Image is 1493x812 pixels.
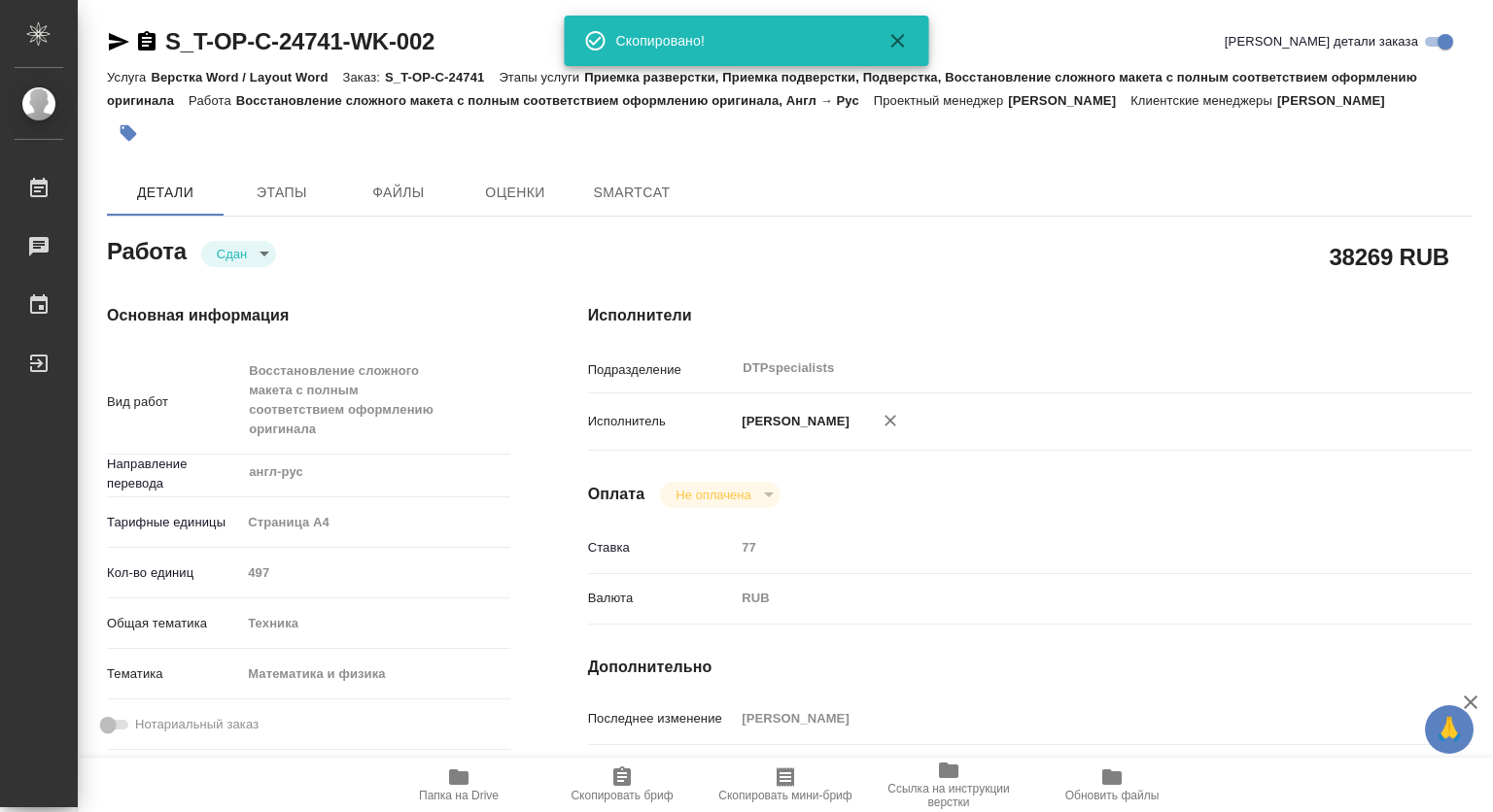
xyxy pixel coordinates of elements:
[588,656,1472,679] h4: Дополнительно
[119,181,212,205] span: Детали
[235,181,329,205] span: Этапы
[1329,240,1449,273] h2: 38269 RUB
[107,563,241,583] p: Кол-во единиц
[1065,789,1160,802] span: Обновить файлы
[588,483,645,506] h4: Оплата
[211,246,253,262] button: Сдан
[419,789,499,802] span: Папка на Drive
[241,658,509,691] div: Математика и физика
[1030,758,1194,812] button: Обновить файлы
[735,704,1398,732] input: Пустое поле
[869,399,912,442] button: Удалить исполнителя
[1277,93,1400,108] p: [PERSON_NAME]
[588,709,736,728] p: Последнее изменение
[735,533,1398,561] input: Пустое поле
[735,412,850,431] p: [PERSON_NAME]
[135,715,259,734] span: Нотариальный заказ
[189,93,236,108] p: Работа
[107,30,130,53] button: Скопировать ссылку для ЯМессенджера
[670,487,756,503] button: Не оплачена
[241,558,509,587] input: Пустое поле
[107,70,1417,108] p: Приемка разверстки, Приемка подверстки, Подверстка, Восстановление сложного макета с полным соотв...
[135,30,158,53] button: Скопировать ссылку
[704,758,867,812] button: Скопировать мини-бриф
[1225,32,1418,51] span: [PERSON_NAME] детали заказа
[107,513,241,532] p: Тарифные единицы
[236,93,874,108] p: Восстановление сложного макета с полным соответствием оформлению оригинала, Англ → Рус
[201,241,276,267] div: Сдан
[718,789,851,802] span: Скопировать мини-бриф
[107,70,151,85] p: Услуга
[660,482,780,508] div: Сдан
[874,93,1008,108] p: Проектный менеджер
[867,758,1030,812] button: Ссылка на инструкции верстки
[385,70,499,85] p: S_T-OP-C-24741
[107,304,510,327] h4: Основная информация
[585,181,678,205] span: SmartCat
[107,664,241,684] p: Тематика
[352,181,445,205] span: Файлы
[343,70,385,85] p: Заказ:
[1433,709,1466,750] span: 🙏
[241,607,509,640] div: Техника
[107,455,241,493] p: Направление перевода
[107,232,187,267] h2: Работа
[151,70,342,85] p: Верстка Word / Layout Word
[540,758,704,812] button: Скопировать бриф
[571,789,673,802] span: Скопировать бриф
[588,360,736,380] p: Подразделение
[1008,93,1130,108] p: [PERSON_NAME]
[735,582,1398,615] div: RUB
[879,782,1019,809] span: Ссылка на инструкции верстки
[107,112,150,154] button: Добавить тэг
[165,28,434,54] a: S_T-OP-C-24741-WK-002
[875,29,921,52] button: Закрыть
[588,589,736,608] p: Валюта
[616,31,859,51] div: Скопировано!
[588,538,736,558] p: Ставка
[469,181,562,205] span: Оценки
[1130,93,1277,108] p: Клиентские менеджеры
[1425,705,1474,754] button: 🙏
[588,304,1472,327] h4: Исполнители
[499,70,584,85] p: Этапы услуги
[241,506,509,539] div: Страница А4
[377,758,540,812] button: Папка на Drive
[107,614,241,633] p: Общая тематика
[107,392,241,412] p: Вид работ
[588,412,736,431] p: Исполнитель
